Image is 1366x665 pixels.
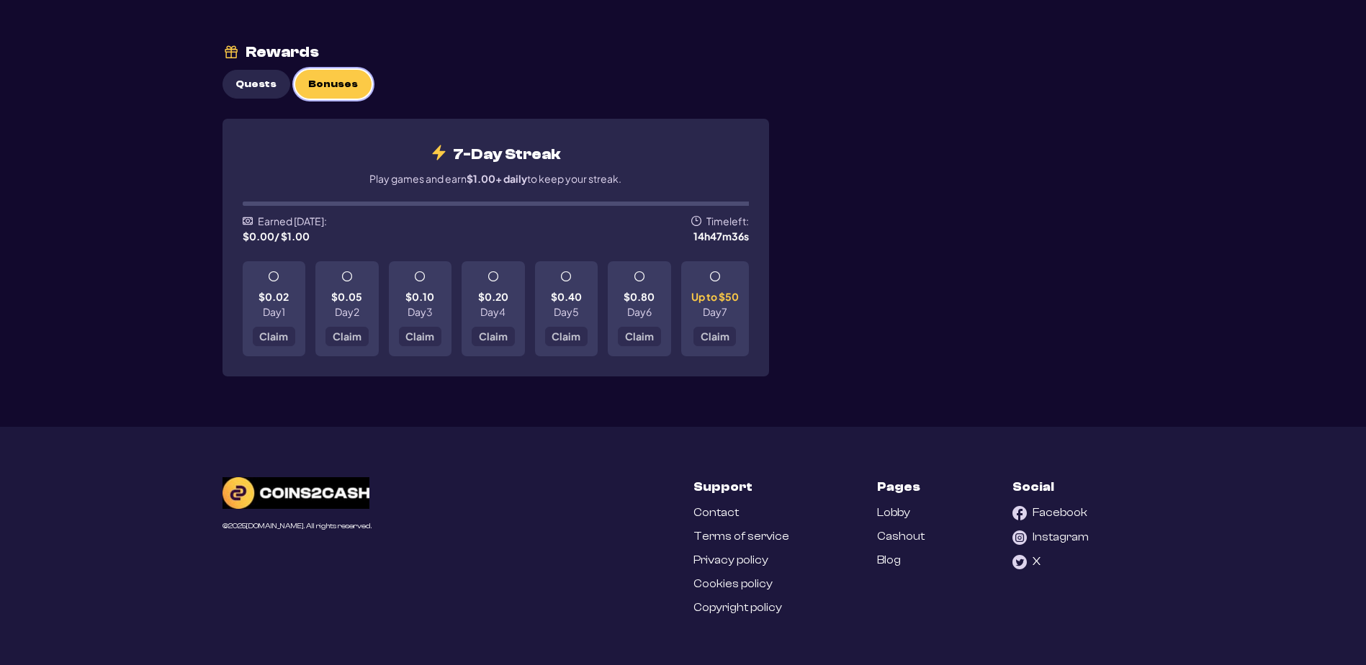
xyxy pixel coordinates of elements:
[467,172,527,185] span: $1.00+ daily
[408,307,433,317] p: Day 3
[1012,555,1027,569] img: X
[693,477,752,496] h3: Support
[693,553,768,567] a: Privacy policy
[618,327,661,346] button: Claim
[405,331,434,341] span: Claim
[646,231,749,241] div: 14 h 47 m 36 s
[235,78,277,91] span: Quests
[703,307,727,317] p: Day 7
[243,231,310,241] div: $ 0.00 / $1.00
[1012,506,1027,520] img: Facebook
[246,45,319,60] div: Rewards
[693,530,789,543] a: Terms of service
[259,331,288,341] span: Claim
[625,331,654,341] span: Claim
[308,78,358,91] span: Bonuses
[701,331,729,341] span: Claim
[691,291,739,302] p: Up to $50
[545,327,588,346] button: Claim
[693,601,782,615] a: Copyright policy
[1012,477,1054,496] h3: Social
[335,307,359,317] p: Day 2
[877,477,920,496] h3: Pages
[480,307,505,317] p: Day 4
[1012,506,1087,520] a: Facebook
[1012,530,1027,545] img: Instagram
[430,144,561,164] h4: 7-Day Streak
[693,506,739,520] a: Contact
[1012,555,1041,569] a: X
[223,522,372,530] div: © 2025 [DOMAIN_NAME]. All rights reserved.
[554,307,579,317] p: Day 5
[223,43,241,61] img: rewards
[472,327,515,346] button: Claim
[405,291,434,302] p: $0.10
[693,577,773,591] a: Cookies policy
[430,144,448,161] img: rewards
[478,291,508,302] p: $0.20
[877,530,925,543] a: Cashout
[259,291,289,302] p: $0.02
[551,291,582,302] p: $0.40
[877,553,901,567] a: Blog
[877,506,910,520] a: Lobby
[624,291,655,302] p: $0.80
[1012,530,1089,545] a: Instagram
[706,216,749,226] p: Timeleft:
[223,70,290,99] button: Quests
[333,331,361,341] span: Claim
[295,70,372,99] button: Bonuses
[325,327,369,346] button: Claim
[399,327,442,346] button: Claim
[263,307,285,317] p: Day 1
[258,216,327,226] p: Earned [DATE]:
[253,327,296,346] button: Claim
[627,307,652,317] p: Day 6
[223,477,369,509] img: C2C Logo
[331,291,362,302] p: $0.05
[693,327,737,346] button: Claim
[552,331,580,341] span: Claim
[479,331,508,341] span: Claim
[369,171,621,186] p: Play games and earn to keep your streak.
